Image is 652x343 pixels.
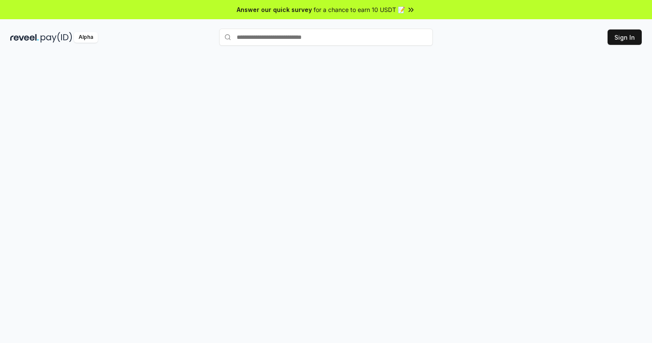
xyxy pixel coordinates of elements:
span: for a chance to earn 10 USDT 📝 [314,5,405,14]
div: Alpha [74,32,98,43]
img: pay_id [41,32,72,43]
img: reveel_dark [10,32,39,43]
button: Sign In [608,29,642,45]
span: Answer our quick survey [237,5,312,14]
